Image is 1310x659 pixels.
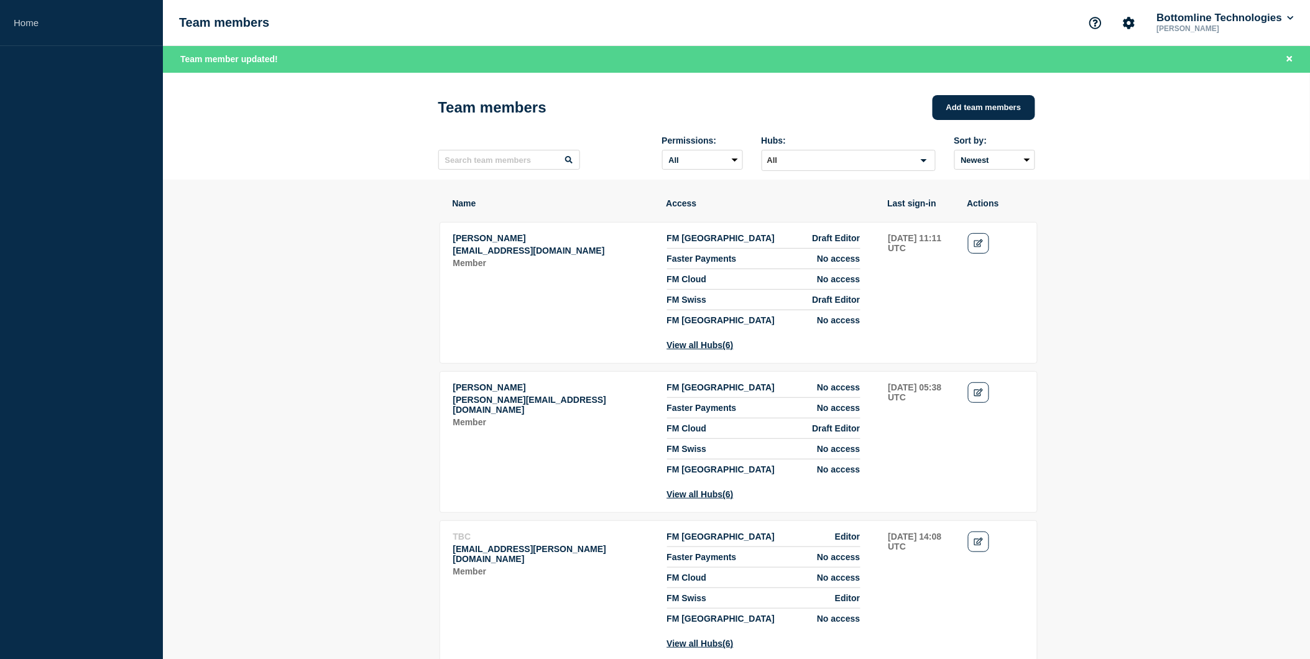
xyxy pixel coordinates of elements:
[667,382,775,392] span: FM [GEOGRAPHIC_DATA]
[667,573,707,583] span: FM Cloud
[452,198,653,209] th: Name
[967,531,1025,649] td: Actions: Edit
[817,382,860,392] span: No access
[1282,52,1298,67] button: Close banner
[667,609,860,624] li: Access to Hub FM Asia with role No access
[723,638,734,648] span: (6)
[667,532,860,547] li: Access to Hub FM London with role Editor
[817,573,860,583] span: No access
[667,249,860,269] li: Access to Hub Faster Payments with role No access
[662,136,743,145] div: Permissions:
[667,315,775,325] span: FM [GEOGRAPHIC_DATA]
[453,532,471,541] span: TBC
[667,593,707,603] span: FM Swiss
[967,198,1024,209] th: Actions
[453,233,653,243] p: Name: Swati Gupta
[453,233,526,243] span: [PERSON_NAME]
[817,464,860,474] span: No access
[667,588,860,609] li: Access to Hub FM Swiss with role Editor
[667,444,707,454] span: FM Swiss
[667,418,860,439] li: Access to Hub FM Cloud with role Draft Editor
[662,150,743,170] select: Permissions:
[762,150,936,171] div: Search for option
[967,233,1025,351] td: Actions: Edit
[180,54,278,64] span: Team member updated!
[667,638,734,648] button: View all Hubs(6)
[813,233,860,243] span: Draft Editor
[453,258,653,268] p: Role: Member
[667,439,860,459] li: Access to Hub FM Swiss with role No access
[667,568,860,588] li: Access to Hub FM Cloud with role No access
[667,398,860,418] li: Access to Hub Faster Payments with role No access
[968,233,990,254] a: Edit
[453,246,653,256] p: Email: swati.gupta@bottomline.com
[1082,10,1109,36] button: Support
[438,150,580,170] input: Search team members
[667,464,775,474] span: FM [GEOGRAPHIC_DATA]
[813,423,860,433] span: Draft Editor
[667,403,737,413] span: Faster Payments
[817,614,860,624] span: No access
[954,150,1035,170] select: Sort by
[438,99,547,116] h1: Team members
[667,233,775,243] span: FM [GEOGRAPHIC_DATA]
[666,198,875,209] th: Access
[835,532,860,541] span: Editor
[723,489,734,499] span: (6)
[667,310,860,325] li: Access to Hub FM Asia with role No access
[817,254,860,264] span: No access
[888,233,955,351] td: Last sign-in: 2025-10-08 11:11 UTC
[1155,24,1284,33] p: [PERSON_NAME]
[817,444,860,454] span: No access
[888,382,955,500] td: Last sign-in: 2025-10-08 05:38 UTC
[933,95,1035,120] button: Add team members
[667,614,775,624] span: FM [GEOGRAPHIC_DATA]
[453,566,653,576] p: Role: Member
[667,290,860,310] li: Access to Hub FM Swiss with role Draft Editor
[667,489,734,499] button: View all Hubs(6)
[762,136,936,145] div: Hubs:
[667,254,737,264] span: Faster Payments
[723,340,734,350] span: (6)
[813,295,860,305] span: Draft Editor
[967,382,1025,500] td: Actions: Edit
[453,544,653,564] p: Email: yuva.karmegam@bottomline.com
[954,136,1035,145] div: Sort by:
[667,552,737,562] span: Faster Payments
[887,198,954,209] th: Last sign-in
[763,153,913,168] input: Search for option
[667,532,775,541] span: FM [GEOGRAPHIC_DATA]
[817,274,860,284] span: No access
[888,531,955,649] td: Last sign-in: 2025-10-08 14:08 UTC
[667,274,707,284] span: FM Cloud
[667,295,707,305] span: FM Swiss
[968,532,990,552] a: Edit
[179,16,269,30] h1: Team members
[453,395,653,415] p: Email: masiullah.khan@bottomline.com
[835,593,860,603] span: Editor
[453,532,653,541] p: Name: TBC
[667,459,860,474] li: Access to Hub FM Asia with role No access
[1116,10,1142,36] button: Account settings
[817,552,860,562] span: No access
[1155,12,1296,24] button: Bottomline Technologies
[453,382,653,392] p: Name: Masiullah Khan
[667,269,860,290] li: Access to Hub FM Cloud with role No access
[667,382,860,398] li: Access to Hub FM London with role No access
[667,233,860,249] li: Access to Hub FM London with role Draft Editor
[817,403,860,413] span: No access
[453,417,653,427] p: Role: Member
[453,382,526,392] span: [PERSON_NAME]
[817,315,860,325] span: No access
[667,423,707,433] span: FM Cloud
[667,340,734,350] button: View all Hubs(6)
[968,382,990,403] a: Edit
[667,547,860,568] li: Access to Hub Faster Payments with role No access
